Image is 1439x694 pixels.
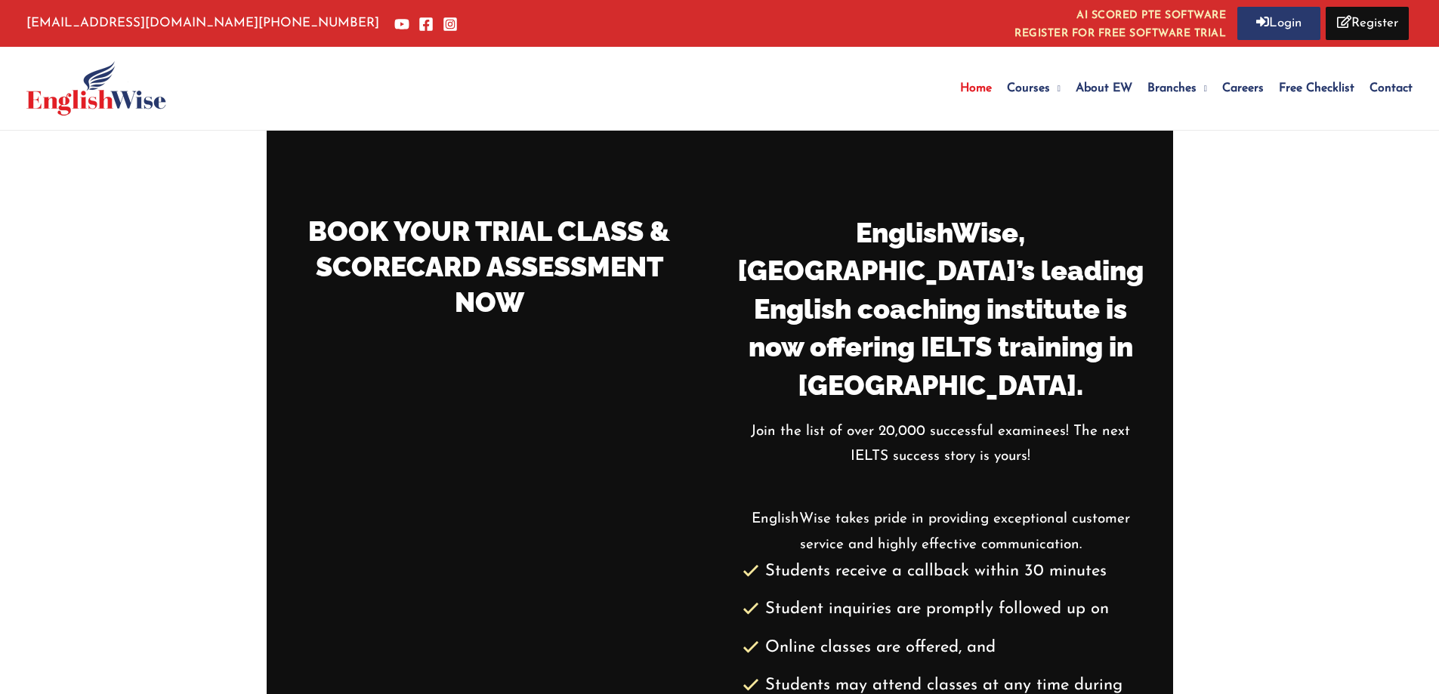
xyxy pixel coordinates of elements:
span: Branches [1147,82,1197,94]
span: Student inquiries are promptly followed up on [765,600,1109,618]
span: Courses [1007,82,1050,94]
span: Join the list of over 20,000 successful examinees! The next IELTS success story is yours! [751,424,1130,464]
a: AI SCORED PTE SOFTWAREREGISTER FOR FREE SOFTWARE TRIAL [1014,7,1226,39]
a: Login [1237,7,1320,40]
a: About EW [1068,54,1140,122]
a: Courses [999,54,1068,122]
nav: Site Navigation [953,54,1413,122]
a: Facebook [418,17,434,32]
span: Online classes are offered, and [765,639,996,656]
h1: Book Your Trial Class & Scorecard Assessment Now [289,214,690,319]
a: YouTube [394,17,409,32]
img: English Wise [26,61,166,116]
i: AI SCORED PTE SOFTWARE [1014,7,1226,25]
p: [PHONE_NUMBER] [26,12,379,35]
a: Home [953,54,999,122]
span: Careers [1222,82,1264,94]
span: Students receive a callback within 30 minutes [765,563,1107,580]
span: Home [960,82,992,94]
a: [EMAIL_ADDRESS][DOMAIN_NAME] [26,17,258,29]
a: Careers [1215,54,1271,122]
span: About EW [1076,82,1132,94]
a: Instagram [443,17,458,32]
span: EnglishWise takes pride in providing exceptional customer service and highly effective communicat... [752,512,1130,551]
a: Branches [1140,54,1215,122]
span: Free Checklist [1279,82,1354,94]
a: Contact [1362,54,1413,122]
b: EnglishWise, [GEOGRAPHIC_DATA]’s leading English coaching institute is now offering IELTS trainin... [737,217,1144,401]
a: Register [1326,7,1409,40]
span: Contact [1370,82,1413,94]
a: Free Checklist [1271,54,1362,122]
